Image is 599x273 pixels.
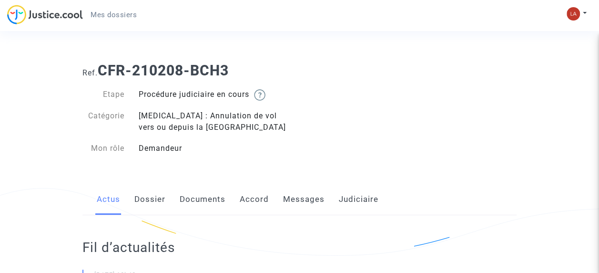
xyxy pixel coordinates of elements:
[283,184,325,215] a: Messages
[134,184,165,215] a: Dossier
[567,7,580,21] img: 3585804b07e52878e9af1ede95350ee0
[180,184,225,215] a: Documents
[240,184,269,215] a: Accord
[75,143,132,154] div: Mon rôle
[7,5,83,24] img: jc-logo.svg
[75,89,132,101] div: Etape
[98,62,229,79] b: CFR-210208-BCH3
[82,239,343,256] h2: Fil d’actualités
[83,8,144,22] a: Mes dossiers
[132,110,300,133] div: [MEDICAL_DATA] : Annulation de vol vers ou depuis la [GEOGRAPHIC_DATA]
[75,110,132,133] div: Catégorie
[132,143,300,154] div: Demandeur
[91,10,137,19] span: Mes dossiers
[339,184,378,215] a: Judiciaire
[82,68,98,77] span: Ref.
[132,89,300,101] div: Procédure judiciaire en cours
[97,184,120,215] a: Actus
[254,89,265,101] img: help.svg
